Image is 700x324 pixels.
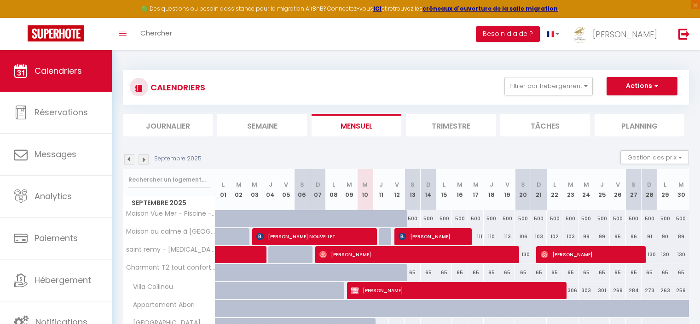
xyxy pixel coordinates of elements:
abbr: L [553,180,556,189]
abbr: J [379,180,383,189]
div: 65 [484,264,499,281]
div: 91 [642,228,657,245]
span: [PERSON_NAME] [351,282,560,299]
div: 500 [468,210,484,227]
div: 90 [657,228,673,245]
th: 27 [626,169,642,210]
button: Gestion des prix [620,150,689,164]
th: 03 [247,169,262,210]
th: 18 [484,169,499,210]
div: 500 [484,210,499,227]
span: Villa Collinou [125,282,175,292]
button: Filtrer par hébergement [504,77,593,95]
div: 106 [515,228,531,245]
th: 01 [215,169,231,210]
th: 04 [262,169,278,210]
div: 284 [626,282,642,299]
th: 13 [405,169,420,210]
th: 19 [499,169,515,210]
abbr: M [236,180,242,189]
div: 65 [468,264,484,281]
th: 09 [341,169,357,210]
div: 500 [452,210,468,227]
div: 65 [562,264,578,281]
div: 65 [436,264,452,281]
div: 99 [579,228,594,245]
div: 110 [484,228,499,245]
span: [PERSON_NAME] [319,246,512,263]
div: 65 [405,264,420,281]
abbr: M [584,180,589,189]
span: [PERSON_NAME] [541,246,640,263]
div: 65 [579,264,594,281]
div: 65 [452,264,468,281]
div: 65 [421,264,436,281]
span: saint remy - [MEDICAL_DATA] en [GEOGRAPHIC_DATA] [125,246,217,253]
span: Appartement Abori [125,300,197,310]
div: 130 [673,246,689,263]
a: ... [PERSON_NAME] [566,18,669,50]
span: [PERSON_NAME] NOUVELLET [256,228,371,245]
abbr: J [600,180,604,189]
abbr: D [647,180,652,189]
a: ICI [373,5,382,12]
a: créneaux d'ouverture de la salle migration [422,5,558,12]
li: Journalier [123,114,213,136]
span: Septembre 2025 [123,196,215,210]
div: 102 [547,228,562,245]
div: 65 [594,264,610,281]
th: 05 [278,169,294,210]
div: 500 [499,210,515,227]
th: 30 [673,169,689,210]
abbr: L [443,180,445,189]
th: 02 [231,169,247,210]
abbr: V [395,180,399,189]
abbr: J [490,180,493,189]
th: 21 [531,169,547,210]
th: 08 [326,169,341,210]
th: 15 [436,169,452,210]
abbr: M [678,180,684,189]
div: 303 [579,282,594,299]
div: 263 [657,282,673,299]
th: 17 [468,169,484,210]
abbr: S [411,180,415,189]
div: 130 [657,246,673,263]
abbr: J [269,180,272,189]
th: 16 [452,169,468,210]
span: Charmant T2 tout confort - clim [125,264,217,271]
div: 500 [642,210,657,227]
img: ... [573,26,587,43]
abbr: M [457,180,463,189]
span: [PERSON_NAME] [399,228,466,245]
div: 500 [405,210,420,227]
span: Maison au calme à [GEOGRAPHIC_DATA] [125,228,217,235]
div: 65 [610,264,625,281]
div: 500 [657,210,673,227]
span: Messages [35,148,76,160]
div: 65 [673,264,689,281]
th: 22 [547,169,562,210]
div: 65 [642,264,657,281]
div: 65 [515,264,531,281]
th: 20 [515,169,531,210]
div: 500 [531,210,547,227]
div: 65 [657,264,673,281]
th: 26 [610,169,625,210]
button: Besoin d'aide ? [476,26,540,42]
abbr: D [316,180,320,189]
div: 111 [468,228,484,245]
button: Actions [607,77,677,95]
div: 130 [642,246,657,263]
div: 273 [642,282,657,299]
div: 500 [436,210,452,227]
div: 500 [421,210,436,227]
span: Maison Vue Mer - Piscine - Fibre [125,210,217,217]
span: Analytics [35,190,72,202]
li: Trimestre [406,114,496,136]
th: 23 [562,169,578,210]
div: 96 [626,228,642,245]
div: 500 [547,210,562,227]
th: 24 [579,169,594,210]
abbr: V [616,180,620,189]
